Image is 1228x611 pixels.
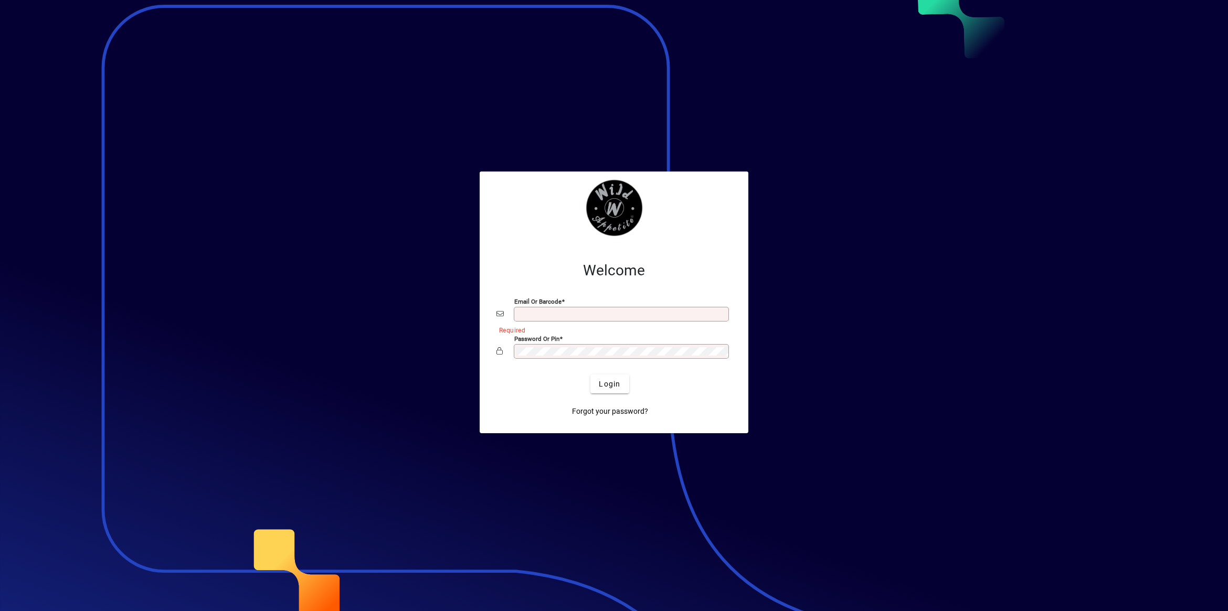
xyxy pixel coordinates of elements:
button: Login [590,374,629,393]
mat-error: Required [499,324,723,335]
h2: Welcome [496,262,732,280]
a: Forgot your password? [568,402,652,421]
mat-label: Password or Pin [514,335,559,342]
mat-label: Email or Barcode [514,298,562,305]
span: Forgot your password? [572,406,648,417]
span: Login [599,379,620,390]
